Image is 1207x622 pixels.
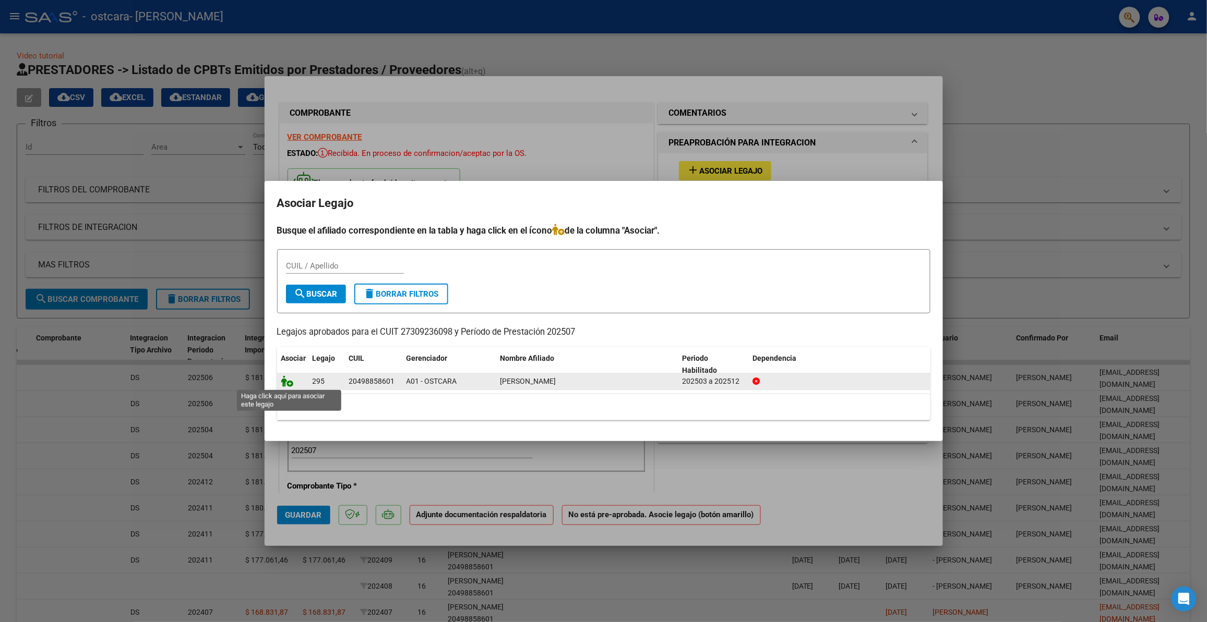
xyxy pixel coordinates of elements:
[407,377,457,385] span: A01 - OSTCARA
[364,289,439,299] span: Borrar Filtros
[678,347,748,382] datatable-header-cell: Periodo Habilitado
[313,354,336,362] span: Legajo
[277,347,308,382] datatable-header-cell: Asociar
[345,347,402,382] datatable-header-cell: CUIL
[354,284,448,304] button: Borrar Filtros
[349,354,365,362] span: CUIL
[277,193,930,213] h2: Asociar Legajo
[402,347,496,382] datatable-header-cell: Gerenciador
[277,326,930,339] p: Legajos aprobados para el CUIT 27309236098 y Período de Prestación 202507
[500,354,555,362] span: Nombre Afiliado
[1172,587,1197,612] div: Open Intercom Messenger
[496,347,678,382] datatable-header-cell: Nombre Afiliado
[407,354,448,362] span: Gerenciador
[308,347,345,382] datatable-header-cell: Legajo
[349,375,395,387] div: 20498858601
[281,354,306,362] span: Asociar
[500,377,556,385] span: ROJAS BENJAMIN JONAS
[277,394,930,420] div: 1 registros
[682,354,717,374] span: Periodo Habilitado
[748,347,930,382] datatable-header-cell: Dependencia
[277,224,930,237] h4: Busque el afiliado correspondiente en la tabla y haga click en el ícono de la columna "Asociar".
[294,287,307,300] mat-icon: search
[286,285,346,303] button: Buscar
[682,375,744,387] div: 202503 a 202512
[752,354,796,362] span: Dependencia
[364,287,376,300] mat-icon: delete
[313,377,325,385] span: 295
[294,289,338,299] span: Buscar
